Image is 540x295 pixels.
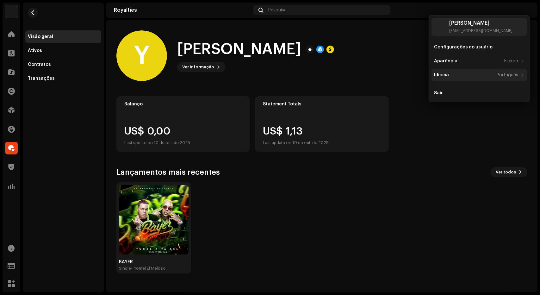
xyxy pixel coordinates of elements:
[434,59,459,64] div: Aparência:
[114,8,251,13] div: Royalties
[28,34,53,39] div: Visão geral
[28,48,42,53] div: Ativos
[255,96,388,152] re-o-card-value: Statement Totals
[177,39,301,60] h1: [PERSON_NAME]
[25,58,101,71] re-m-nav-item: Contratos
[116,96,250,152] re-o-card-value: Balanço
[496,166,516,179] span: Ver todos
[25,44,101,57] re-m-nav-item: Ativos
[431,55,527,67] re-m-nav-item: Aparência:
[434,72,449,78] div: Idioma
[263,102,381,107] div: Statement Totals
[25,30,101,43] re-m-nav-item: Visão geral
[497,72,518,78] div: Português
[434,91,443,96] div: Sair
[491,167,527,177] button: Ver todos
[434,45,493,50] div: Configurações do usuário
[131,266,166,271] div: • Yomel El Meloso
[431,41,527,53] re-m-nav-item: Configurações do usuário
[263,139,329,147] div: Last update on 10 de out. de 2025
[119,266,131,271] div: Single
[182,61,214,73] span: Ver informação
[28,76,55,81] div: Transações
[25,72,101,85] re-m-nav-item: Transações
[5,5,18,18] img: efe17899-e597-4c86-b47f-de2678312cfe
[431,87,527,99] re-m-nav-item: Sair
[124,102,242,107] div: Balanço
[520,5,530,15] img: faf5ecf8-b9ed-4029-b615-923327bccd61
[116,167,220,177] h3: Lançamentos mais recentes
[177,62,226,72] button: Ver informação
[431,69,527,81] re-m-nav-item: Idioma
[28,62,51,67] div: Contratos
[116,30,167,81] div: Y
[434,21,447,33] img: faf5ecf8-b9ed-4029-b615-923327bccd61
[124,139,190,147] div: Last update on 10 de out. de 2025
[504,59,518,64] div: Escuro
[449,21,512,26] div: [PERSON_NAME]
[119,260,189,265] div: BAYER
[449,28,512,33] div: [EMAIL_ADDRESS][DOMAIN_NAME]
[268,8,287,13] span: Pesquisa
[119,185,189,254] img: 70ae8891-cb0c-4a86-a234-ea64f811677c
